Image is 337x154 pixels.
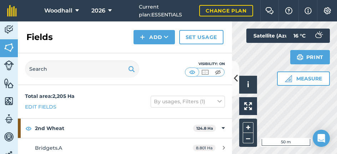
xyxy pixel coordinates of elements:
img: svg+xml;base64,PHN2ZyB4bWxucz0iaHR0cDovL3d3dy53My5vcmcvMjAwMC9zdmciIHdpZHRoPSIxNCIgaGVpZ2h0PSIyNC... [140,33,145,41]
img: fieldmargin Logo [7,5,17,16]
span: Woodhall [44,6,72,15]
img: svg+xml;base64,PHN2ZyB4bWxucz0iaHR0cDovL3d3dy53My5vcmcvMjAwMC9zdmciIHdpZHRoPSIxNyIgaGVpZ2h0PSIxNy... [305,6,312,15]
span: 2026 [91,6,105,15]
div: 2nd Wheat124.8 Ha [18,119,232,138]
h2: Fields [26,31,53,43]
button: By usages, Filters (1) [151,96,225,107]
button: + [243,122,253,133]
img: A question mark icon [285,7,293,14]
strong: 124.8 Ha [196,126,213,131]
img: svg+xml;base64,PD94bWwgdmVyc2lvbj0iMS4wIiBlbmNvZGluZz0idXRmLTgiPz4KPCEtLSBHZW5lcmF0b3I6IEFkb2JlIE... [4,114,14,124]
img: svg+xml;base64,PHN2ZyB4bWxucz0iaHR0cDovL3d3dy53My5vcmcvMjAwMC9zdmciIHdpZHRoPSIxOCIgaGVpZ2h0PSIyNC... [25,124,32,133]
img: svg+xml;base64,PHN2ZyB4bWxucz0iaHR0cDovL3d3dy53My5vcmcvMjAwMC9zdmciIHdpZHRoPSI1MCIgaGVpZ2h0PSI0MC... [188,69,197,76]
img: svg+xml;base64,PHN2ZyB4bWxucz0iaHR0cDovL3d3dy53My5vcmcvMjAwMC9zdmciIHdpZHRoPSIxOSIgaGVpZ2h0PSIyNC... [297,53,303,61]
a: Change plan [199,5,253,16]
img: Ruler icon [285,75,292,82]
input: Search [25,60,139,78]
span: 16 ° C [293,29,306,43]
button: Measure [277,71,330,86]
button: 16 °C [286,29,330,43]
img: svg+xml;base64,PHN2ZyB4bWxucz0iaHR0cDovL3d3dy53My5vcmcvMjAwMC9zdmciIHdpZHRoPSI1MCIgaGVpZ2h0PSI0MC... [213,69,222,76]
button: Add [134,30,175,44]
img: svg+xml;base64,PHN2ZyB4bWxucz0iaHR0cDovL3d3dy53My5vcmcvMjAwMC9zdmciIHdpZHRoPSI1NiIgaGVpZ2h0PSI2MC... [4,96,14,106]
img: svg+xml;base64,PHN2ZyB4bWxucz0iaHR0cDovL3d3dy53My5vcmcvMjAwMC9zdmciIHdpZHRoPSI1MCIgaGVpZ2h0PSI0MC... [201,69,210,76]
button: Satellite (Azure) [246,29,315,43]
img: svg+xml;base64,PD94bWwgdmVyc2lvbj0iMS4wIiBlbmNvZGluZz0idXRmLTgiPz4KPCEtLSBHZW5lcmF0b3I6IEFkb2JlIE... [4,131,14,142]
a: Edit fields [25,103,56,111]
strong: Total area : 2,205 Ha [25,93,75,99]
img: svg+xml;base64,PD94bWwgdmVyc2lvbj0iMS4wIiBlbmNvZGluZz0idXRmLTgiPz4KPCEtLSBHZW5lcmF0b3I6IEFkb2JlIE... [311,29,326,43]
img: Two speech bubbles overlapping with the left bubble in the forefront [265,7,274,14]
img: A cog icon [323,7,332,14]
span: Bridgets.A [35,145,62,151]
span: Current plan : ESSENTIALS [139,3,193,19]
div: Visibility: On [185,61,225,67]
img: svg+xml;base64,PHN2ZyB4bWxucz0iaHR0cDovL3d3dy53My5vcmcvMjAwMC9zdmciIHdpZHRoPSI1NiIgaGVpZ2h0PSI2MC... [4,42,14,53]
a: Set usage [179,30,223,44]
div: Open Intercom Messenger [313,130,330,147]
button: i [239,76,257,94]
strong: 2nd Wheat [35,119,193,138]
img: svg+xml;base64,PHN2ZyB4bWxucz0iaHR0cDovL3d3dy53My5vcmcvMjAwMC9zdmciIHdpZHRoPSIxOSIgaGVpZ2h0PSIyNC... [128,65,135,73]
span: 8.801 Ha [193,145,216,151]
button: Print [290,50,330,64]
img: Four arrows, one pointing top left, one top right, one bottom right and the last bottom left [244,102,252,110]
span: i [247,80,249,89]
img: svg+xml;base64,PD94bWwgdmVyc2lvbj0iMS4wIiBlbmNvZGluZz0idXRmLTgiPz4KPCEtLSBHZW5lcmF0b3I6IEFkb2JlIE... [4,24,14,35]
img: svg+xml;base64,PD94bWwgdmVyc2lvbj0iMS4wIiBlbmNvZGluZz0idXRmLTgiPz4KPCEtLSBHZW5lcmF0b3I6IEFkb2JlIE... [4,60,14,70]
img: svg+xml;base64,PHN2ZyB4bWxucz0iaHR0cDovL3d3dy53My5vcmcvMjAwMC9zdmciIHdpZHRoPSI1NiIgaGVpZ2h0PSI2MC... [4,78,14,89]
button: – [243,133,253,143]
